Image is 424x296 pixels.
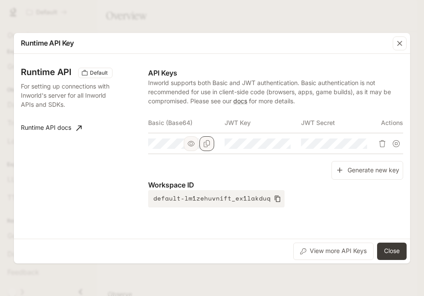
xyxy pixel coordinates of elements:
[233,97,247,105] a: docs
[21,38,74,48] p: Runtime API Key
[21,82,111,109] p: For setting up connections with Inworld's server for all Inworld APIs and SDKs.
[148,78,403,105] p: Inworld supports both Basic and JWT authentication. Basic authentication is not recommended for u...
[148,180,403,190] p: Workspace ID
[148,68,403,78] p: API Keys
[225,112,301,133] th: JWT Key
[148,112,225,133] th: Basic (Base64)
[21,68,71,76] h3: Runtime API
[78,68,113,78] div: These keys will apply to your current workspace only
[86,69,111,77] span: Default
[17,119,85,137] a: Runtime API docs
[389,137,403,151] button: Suspend API key
[199,136,214,151] button: Copy Basic (Base64)
[331,161,403,180] button: Generate new key
[293,243,374,260] button: View more API Keys
[301,112,378,133] th: JWT Secret
[375,137,389,151] button: Delete API key
[148,190,285,207] button: default-lm1zehuvnift_ex1lakduq
[377,243,407,260] button: Close
[378,112,403,133] th: Actions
